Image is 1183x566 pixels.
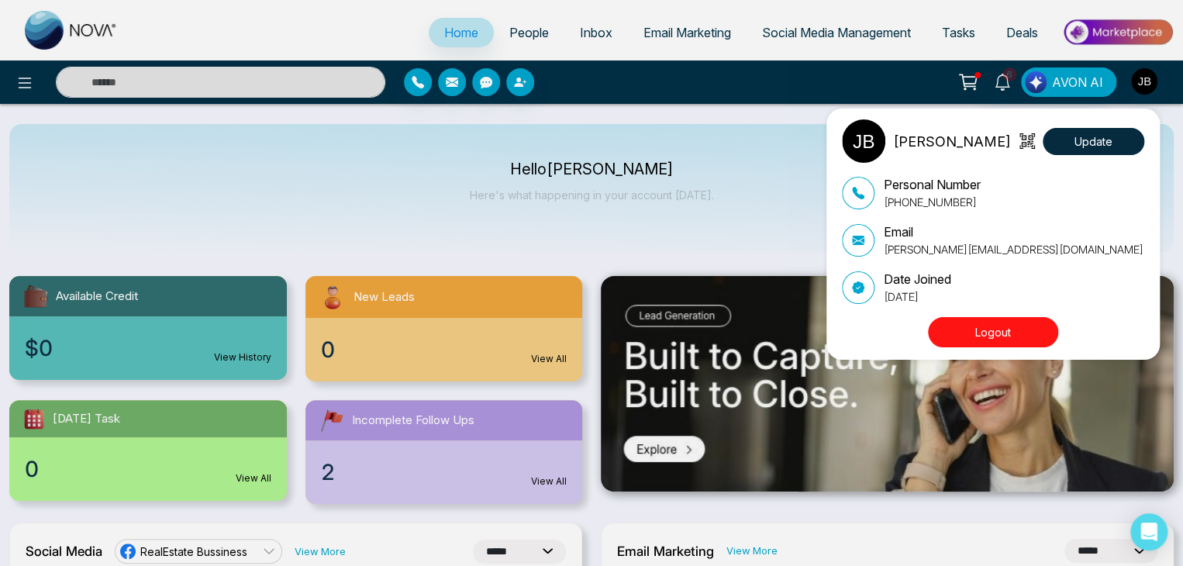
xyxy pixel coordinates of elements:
div: Open Intercom Messenger [1130,513,1167,550]
p: Personal Number [884,175,981,194]
button: Logout [928,317,1058,347]
p: [PHONE_NUMBER] [884,194,981,210]
p: [DATE] [884,288,951,305]
p: [PERSON_NAME][EMAIL_ADDRESS][DOMAIN_NAME] [884,241,1143,257]
p: [PERSON_NAME] [893,131,1011,152]
p: Date Joined [884,270,951,288]
p: Email [884,223,1143,241]
button: Update [1043,128,1144,155]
